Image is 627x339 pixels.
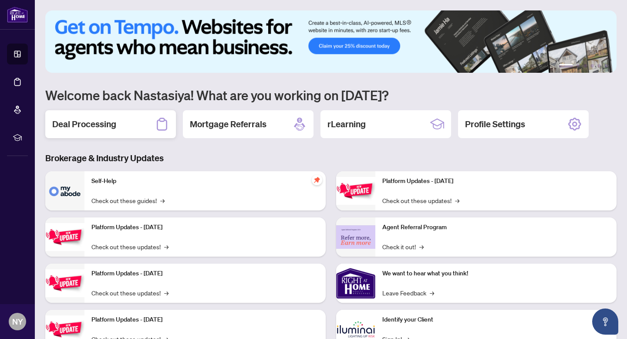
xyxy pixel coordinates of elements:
a: Check out these guides!→ [91,196,165,205]
a: Check out these updates!→ [382,196,459,205]
button: 6 [604,64,608,68]
img: Platform Updates - July 21, 2025 [45,269,84,297]
img: Agent Referral Program [336,225,375,249]
span: → [430,288,434,298]
img: Slide 0 [45,10,617,73]
span: → [419,242,424,251]
h3: Brokerage & Industry Updates [45,152,617,164]
span: → [160,196,165,205]
p: Self-Help [91,176,319,186]
button: 4 [590,64,594,68]
h2: Deal Processing [52,118,116,130]
img: Self-Help [45,171,84,210]
button: 5 [597,64,601,68]
img: We want to hear what you think! [336,264,375,303]
span: pushpin [312,175,322,185]
img: Platform Updates - September 16, 2025 [45,223,84,251]
button: Open asap [592,308,618,335]
a: Leave Feedback→ [382,288,434,298]
p: Identify your Client [382,315,610,325]
span: → [164,288,169,298]
h2: rLearning [327,118,366,130]
button: 2 [576,64,580,68]
button: 1 [559,64,573,68]
img: logo [7,7,28,23]
img: Platform Updates - June 23, 2025 [336,177,375,204]
a: Check it out!→ [382,242,424,251]
h2: Mortgage Referrals [190,118,266,130]
p: Agent Referral Program [382,223,610,232]
p: We want to hear what you think! [382,269,610,278]
p: Platform Updates - [DATE] [91,223,319,232]
a: Check out these updates!→ [91,242,169,251]
button: 3 [583,64,587,68]
span: → [164,242,169,251]
p: Platform Updates - [DATE] [382,176,610,186]
a: Check out these updates!→ [91,288,169,298]
p: Platform Updates - [DATE] [91,315,319,325]
h2: Profile Settings [465,118,525,130]
p: Platform Updates - [DATE] [91,269,319,278]
h1: Welcome back Nastasiya! What are you working on [DATE]? [45,87,617,103]
span: NY [12,315,23,328]
span: → [455,196,459,205]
